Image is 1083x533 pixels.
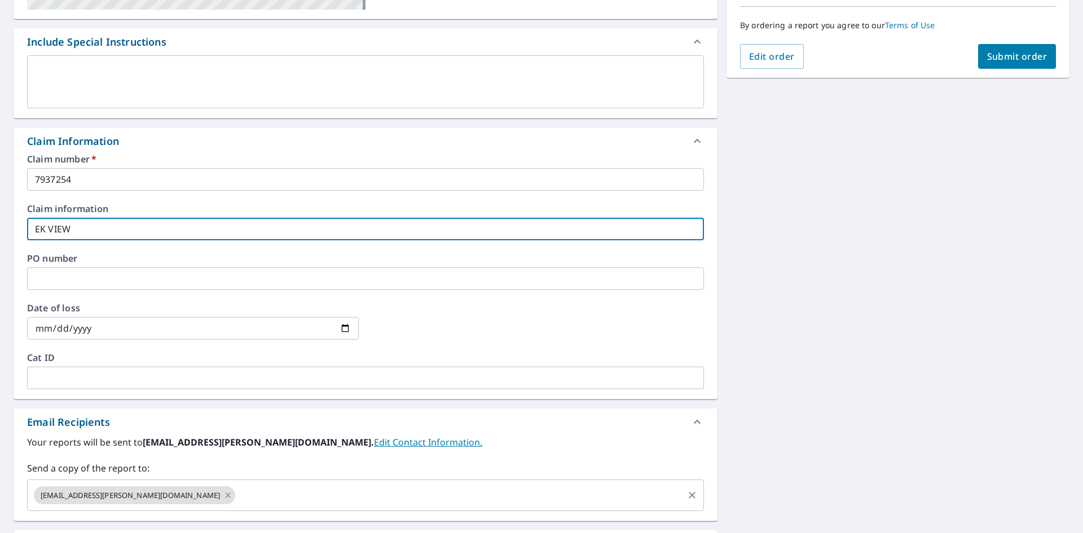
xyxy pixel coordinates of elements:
b: [EMAIL_ADDRESS][PERSON_NAME][DOMAIN_NAME]. [143,436,374,448]
div: Claim Information [27,134,119,149]
p: By ordering a report you agree to our [740,20,1056,30]
a: Terms of Use [885,20,935,30]
button: Clear [684,487,700,503]
a: EditContactInfo [374,436,482,448]
div: [EMAIL_ADDRESS][PERSON_NAME][DOMAIN_NAME] [34,486,235,504]
span: Submit order [987,50,1047,63]
label: Claim information [27,204,704,213]
label: Cat ID [27,353,704,362]
label: PO number [27,254,704,263]
span: Edit order [749,50,795,63]
label: Your reports will be sent to [27,435,704,449]
div: Include Special Instructions [27,34,166,50]
label: Send a copy of the report to: [27,461,704,475]
div: Include Special Instructions [14,28,717,55]
button: Edit order [740,44,804,69]
div: Claim Information [14,127,717,155]
div: Email Recipients [14,408,717,435]
label: Claim number [27,155,704,164]
span: [EMAIL_ADDRESS][PERSON_NAME][DOMAIN_NAME] [34,490,227,501]
label: Date of loss [27,303,359,312]
button: Submit order [978,44,1056,69]
div: Email Recipients [27,415,110,430]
